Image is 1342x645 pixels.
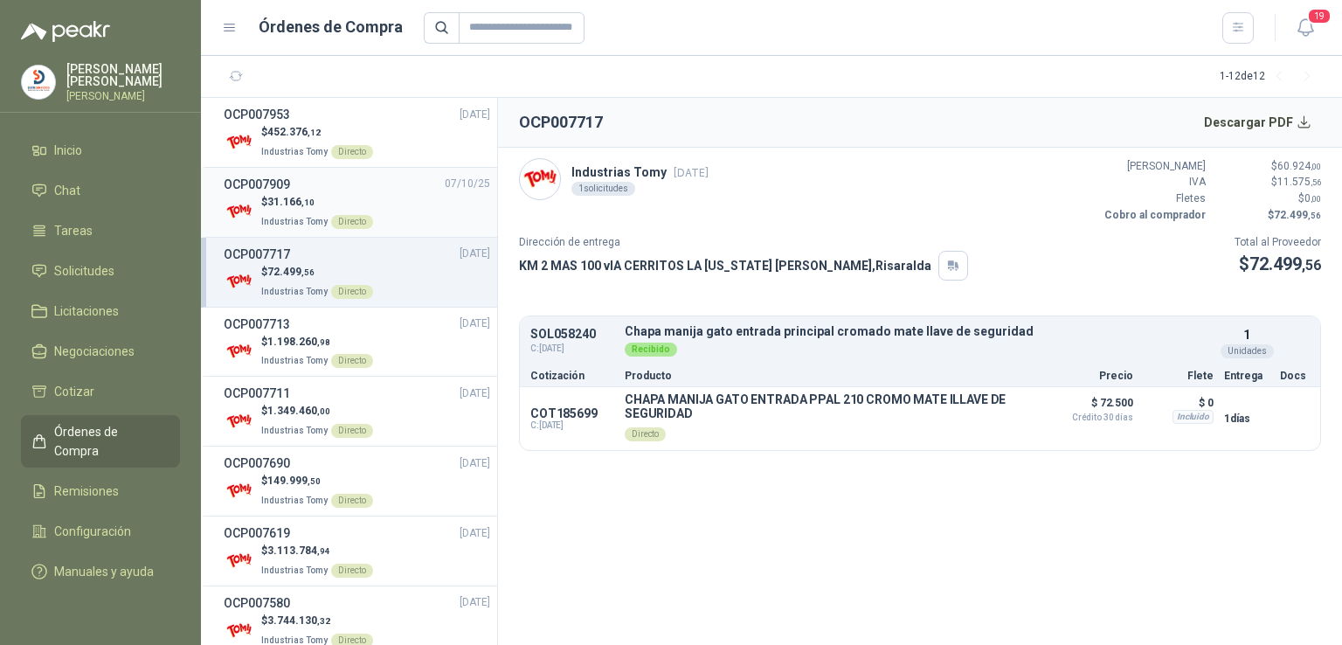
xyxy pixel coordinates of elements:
[460,525,490,542] span: [DATE]
[301,267,315,277] span: ,56
[571,182,635,196] div: 1 solicitudes
[331,215,373,229] div: Directo
[519,256,931,275] p: KM 2 MAS 100 vIA CERRITOS LA [US_STATE] [PERSON_NAME] , Risaralda
[308,128,321,137] span: ,12
[625,325,1214,338] p: Chapa manija gato entrada principal cromado mate llave de seguridad
[571,163,709,182] p: Industrias Tomy
[331,494,373,508] div: Directo
[1302,257,1321,274] span: ,56
[261,147,328,156] span: Industrias Tomy
[21,134,180,167] a: Inicio
[1101,207,1206,224] p: Cobro al comprador
[625,343,677,357] div: Recibido
[1224,371,1269,381] p: Entrega
[224,315,290,334] h3: OCP007713
[261,496,328,505] span: Industrias Tomy
[224,384,290,403] h3: OCP007711
[1173,410,1214,424] div: Incluido
[66,91,180,101] p: [PERSON_NAME]
[1235,251,1321,278] p: $
[54,181,80,200] span: Chat
[530,420,614,431] span: C: [DATE]
[224,524,490,579] a: OCP007619[DATE] Company Logo$3.113.784,94Industrias TomyDirecto
[259,15,403,39] h1: Órdenes de Compra
[1224,408,1269,429] p: 1 días
[308,476,321,486] span: ,50
[224,545,254,576] img: Company Logo
[261,356,328,365] span: Industrias Tomy
[331,285,373,299] div: Directo
[224,245,290,264] h3: OCP007717
[519,110,603,135] h2: OCP007717
[530,328,614,341] p: SOL058240
[267,336,330,348] span: 1.198.260
[1311,177,1321,187] span: ,56
[261,613,373,629] p: $
[331,424,373,438] div: Directo
[261,194,373,211] p: $
[445,176,490,192] span: 07/10/25
[224,197,254,227] img: Company Logo
[224,593,290,613] h3: OCP007580
[1216,191,1321,207] p: $
[1311,194,1321,204] span: ,00
[460,107,490,123] span: [DATE]
[1216,158,1321,175] p: $
[1194,105,1322,140] button: Descargar PDF
[1220,63,1321,91] div: 1 - 12 de 12
[261,124,373,141] p: $
[22,66,55,99] img: Company Logo
[267,614,330,627] span: 3.744.130
[520,159,560,199] img: Company Logo
[21,21,110,42] img: Logo peakr
[1144,371,1214,381] p: Flete
[625,371,1035,381] p: Producto
[1046,392,1133,422] p: $ 72.500
[1144,392,1214,413] p: $ 0
[54,482,119,501] span: Remisiones
[267,196,315,208] span: 31.166
[301,198,315,207] span: ,10
[54,422,163,461] span: Órdenes de Compra
[224,336,254,366] img: Company Logo
[1101,191,1206,207] p: Fletes
[66,63,180,87] p: [PERSON_NAME] [PERSON_NAME]
[530,406,614,420] p: COT185699
[224,175,490,230] a: OCP00790907/10/25 Company Logo$31.166,10Industrias TomyDirecto
[224,105,490,160] a: OCP007953[DATE] Company Logo$452.376,12Industrias TomyDirecto
[1101,158,1206,175] p: [PERSON_NAME]
[224,175,290,194] h3: OCP007909
[54,302,119,321] span: Licitaciones
[224,454,490,509] a: OCP007690[DATE] Company Logo$149.999,50Industrias TomyDirecto
[317,406,330,416] span: ,00
[519,234,968,251] p: Dirección de entrega
[460,455,490,472] span: [DATE]
[261,543,373,559] p: $
[267,544,330,557] span: 3.113.784
[625,392,1035,420] p: CHAPA MANIJA GATO ENTRADA PPAL 210 CROMO MATE lLLAVE DE SEGURIDAD
[54,261,114,281] span: Solicitudes
[625,427,666,441] div: Directo
[261,565,328,575] span: Industrias Tomy
[317,546,330,556] span: ,94
[21,295,180,328] a: Licitaciones
[1235,234,1321,251] p: Total al Proveedor
[1274,209,1321,221] span: 72.499
[674,166,709,179] span: [DATE]
[261,287,328,296] span: Industrias Tomy
[54,141,82,160] span: Inicio
[54,562,154,581] span: Manuales y ayuda
[530,342,614,356] span: C: [DATE]
[224,315,490,370] a: OCP007713[DATE] Company Logo$1.198.260,98Industrias TomyDirecto
[54,342,135,361] span: Negociaciones
[224,267,254,297] img: Company Logo
[1304,192,1321,205] span: 0
[460,246,490,262] span: [DATE]
[21,254,180,288] a: Solicitudes
[1101,174,1206,191] p: IVA
[224,245,490,300] a: OCP007717[DATE] Company Logo$72.499,56Industrias TomyDirecto
[224,105,290,124] h3: OCP007953
[21,375,180,408] a: Cotizar
[1290,12,1321,44] button: 19
[54,382,94,401] span: Cotizar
